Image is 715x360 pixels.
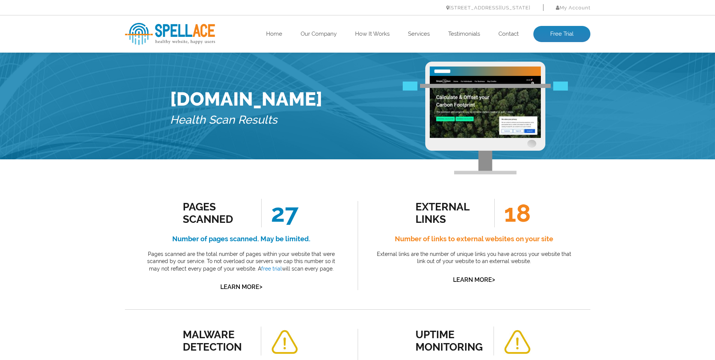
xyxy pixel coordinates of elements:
p: External links are the number of unique links you have across your website that link out of your ... [375,251,574,265]
img: alert [271,330,298,354]
span: 27 [261,199,298,227]
img: alert [503,330,531,354]
a: Learn More> [453,276,495,283]
span: > [492,274,495,285]
h1: [DOMAIN_NAME] [170,88,322,110]
img: Free Webiste Analysis [403,83,568,92]
div: Pages Scanned [183,201,251,225]
div: external links [415,201,483,225]
h5: Health Scan Results [170,110,322,130]
div: malware detection [183,328,251,353]
h4: Number of pages scanned. May be limited. [142,233,341,245]
p: Pages scanned are the total number of pages within your website that were scanned by our service.... [142,251,341,273]
a: Learn More> [220,283,262,290]
h4: Number of links to external websites on your site [375,233,574,245]
img: Free Website Analysis [430,76,541,138]
span: 18 [494,199,531,227]
div: uptime monitoring [415,328,483,353]
img: Free Webiste Analysis [425,62,545,174]
span: > [259,281,262,292]
a: free trial [261,266,282,272]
